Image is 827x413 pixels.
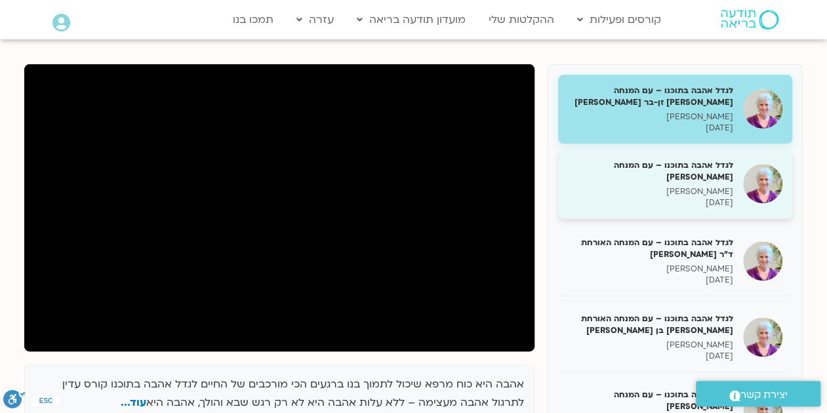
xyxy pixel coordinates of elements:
[568,264,733,275] p: [PERSON_NAME]
[721,10,778,29] img: תודעה בריאה
[568,186,733,197] p: [PERSON_NAME]
[696,381,820,406] a: יצירת קשר
[482,7,561,32] a: ההקלטות שלי
[743,164,782,203] img: לגדל אהבה בתוכנו – עם המנחה האורח ענבר בר קמה
[290,7,340,32] a: עזרה
[568,389,733,412] h5: לגדל אהבה בתוכנו – עם המנחה [PERSON_NAME]
[121,395,146,410] span: עוד...
[740,386,788,404] span: יצירת קשר
[568,85,733,108] h5: לגדל אהבה בתוכנו – עם המנחה [PERSON_NAME] זן-בר [PERSON_NAME]
[568,123,733,134] p: [DATE]
[568,197,733,208] p: [DATE]
[568,351,733,362] p: [DATE]
[226,7,280,32] a: תמכו בנו
[350,7,472,32] a: מועדון תודעה בריאה
[571,7,668,32] a: קורסים ופעילות
[568,159,733,183] h5: לגדל אהבה בתוכנו – עם המנחה [PERSON_NAME]
[568,340,733,351] p: [PERSON_NAME]
[743,241,782,281] img: לגדל אהבה בתוכנו – עם המנחה האורחת ד"ר נועה אלבלדה
[568,275,733,286] p: [DATE]
[568,237,733,260] h5: לגדל אהבה בתוכנו – עם המנחה האורחת ד"ר [PERSON_NAME]
[35,375,524,413] p: אהבה היא כוח מרפא שיכול לתמוך בנו ברגעים הכי מורכבים של החיים לגדל אהבה בתוכנו קורס עדין לתרגול א...
[743,317,782,357] img: לגדל אהבה בתוכנו – עם המנחה האורחת שאנייה כהן בן חיים
[743,89,782,128] img: לגדל אהבה בתוכנו – עם המנחה האורחת צילה זן-בר צור
[568,313,733,336] h5: לגדל אהבה בתוכנו – עם המנחה האורחת [PERSON_NAME] בן [PERSON_NAME]
[568,111,733,123] p: [PERSON_NAME]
